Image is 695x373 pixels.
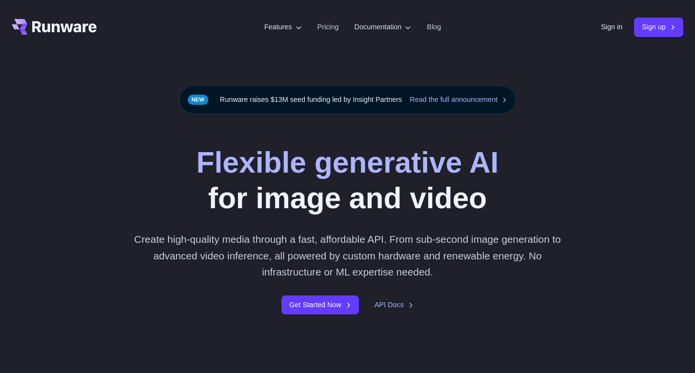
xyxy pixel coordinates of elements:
[197,146,499,179] strong: Flexible generative AI
[634,18,683,37] a: Sign up
[264,21,302,33] label: Features
[355,21,412,33] label: Documentation
[601,21,622,33] a: Sign in
[133,231,562,280] p: Create high-quality media through a fast, affordable API. From sub-second image generation to adv...
[12,19,97,35] a: Go to /
[197,145,499,216] h1: for image and video
[410,94,507,105] a: Read the full announcement
[281,295,358,314] a: Get Started Now
[427,21,441,33] a: Blog
[179,86,516,114] div: Runware raises $13M seed funding led by Insight Partners
[375,299,414,311] a: API Docs
[318,21,339,33] a: Pricing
